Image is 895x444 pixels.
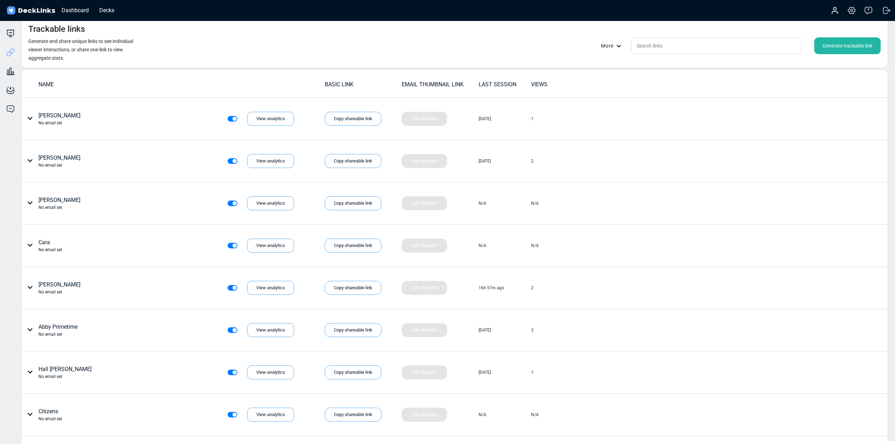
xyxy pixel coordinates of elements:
div: Decks [96,6,118,15]
div: 3 [531,327,534,333]
div: Abby Primetime [38,323,78,337]
div: [DATE] [479,369,491,376]
div: Citizens [38,407,62,422]
div: Copy shareable link [325,196,381,210]
div: No email set [38,162,80,168]
div: View analytics [247,323,294,337]
div: N/A [531,200,539,206]
div: Copy shareable link [325,365,381,379]
div: Cara [38,238,62,253]
div: No email set [38,120,80,126]
div: N/A [531,412,539,418]
div: [DATE] [479,158,491,164]
div: [PERSON_NAME] [38,281,80,295]
td: BASIC LINK [324,80,401,92]
div: View analytics [247,154,294,168]
div: No email set [38,204,80,211]
div: N/A [531,242,539,249]
div: NAME [38,80,324,89]
div: 2 [531,158,534,164]
input: Search links [631,37,802,54]
div: Copy shareable link [325,112,381,126]
div: View analytics [247,239,294,253]
div: [PERSON_NAME] [38,111,80,126]
div: [PERSON_NAME] [38,196,80,211]
div: Copy shareable link [325,408,381,422]
div: 1 [531,369,534,376]
div: View analytics [247,408,294,422]
h4: Trackable links [28,24,85,34]
div: View analytics [247,365,294,379]
div: Copy shareable link [325,154,381,168]
div: Dashboard [58,6,92,15]
div: View analytics [247,196,294,210]
div: Generate trackable link [814,37,881,54]
div: View analytics [247,112,294,126]
div: No email set [38,331,78,337]
img: DeckLinks [6,6,56,16]
div: Hall [PERSON_NAME] [38,365,92,380]
div: More [601,42,625,50]
div: [DATE] [479,327,491,333]
div: No email set [38,416,62,422]
div: Copy shareable link [325,239,381,253]
div: [DATE] [479,116,491,122]
div: N/A [479,242,486,249]
div: [PERSON_NAME] [38,154,80,168]
div: N/A [479,200,486,206]
div: 1 [531,116,534,122]
div: LAST SESSION [479,80,530,89]
div: No email set [38,289,80,295]
div: No email set [38,247,62,253]
div: View analytics [247,281,294,295]
div: VIEWS [531,80,583,89]
div: 16h 57m ago [479,285,504,291]
small: Generate and share unique links to see individual viewer interactions, or share one link to view ... [28,38,133,61]
td: EMAIL THUMBNAIL LINK [401,80,478,92]
div: 2 [531,285,534,291]
div: Copy shareable link [325,281,381,295]
div: No email set [38,373,92,380]
div: N/A [479,412,486,418]
div: Copy shareable link [325,323,381,337]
